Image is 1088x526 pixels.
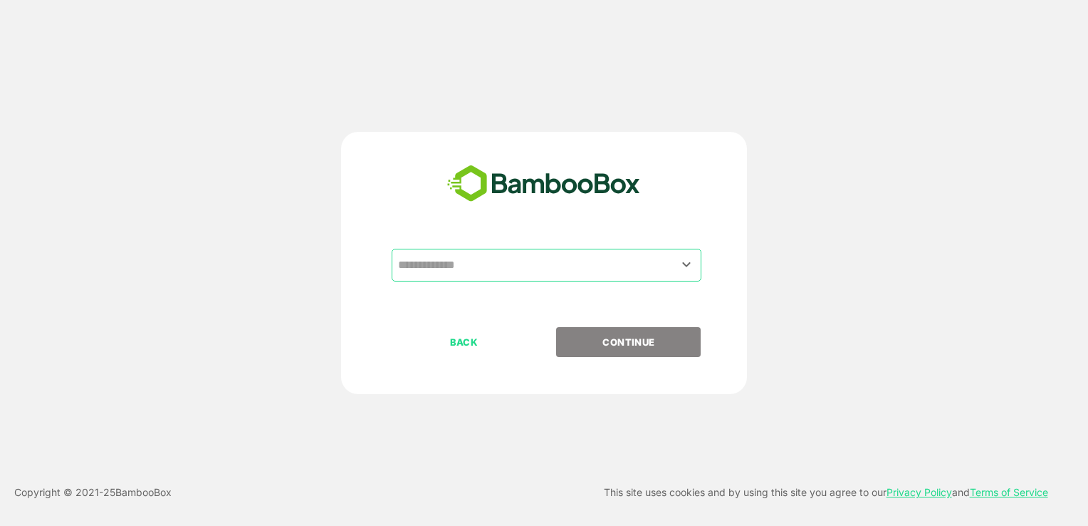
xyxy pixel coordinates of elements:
button: CONTINUE [556,327,701,357]
p: Copyright © 2021- 25 BambooBox [14,484,172,501]
a: Privacy Policy [886,486,952,498]
button: BACK [392,327,536,357]
a: Terms of Service [970,486,1048,498]
img: bamboobox [439,160,648,207]
p: BACK [393,334,535,350]
p: This site uses cookies and by using this site you agree to our and [604,484,1048,501]
button: Open [677,255,696,274]
p: CONTINUE [558,334,700,350]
